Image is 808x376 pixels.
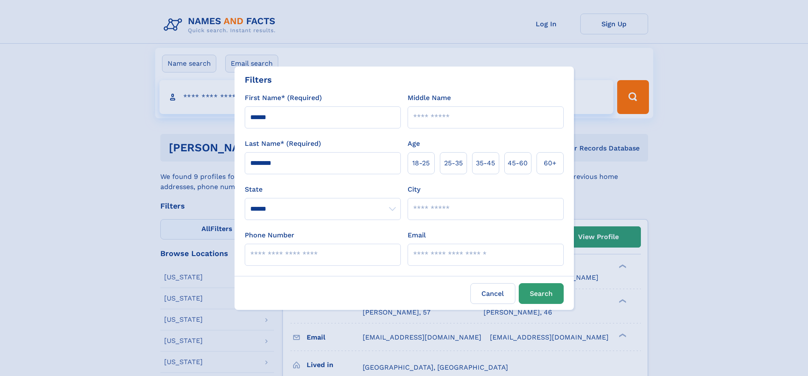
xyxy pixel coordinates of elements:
[245,184,401,195] label: State
[245,73,272,86] div: Filters
[408,230,426,240] label: Email
[476,158,495,168] span: 35‑45
[408,139,420,149] label: Age
[245,139,321,149] label: Last Name* (Required)
[544,158,556,168] span: 60+
[408,184,420,195] label: City
[519,283,564,304] button: Search
[412,158,430,168] span: 18‑25
[470,283,515,304] label: Cancel
[508,158,528,168] span: 45‑60
[444,158,463,168] span: 25‑35
[408,93,451,103] label: Middle Name
[245,93,322,103] label: First Name* (Required)
[245,230,294,240] label: Phone Number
